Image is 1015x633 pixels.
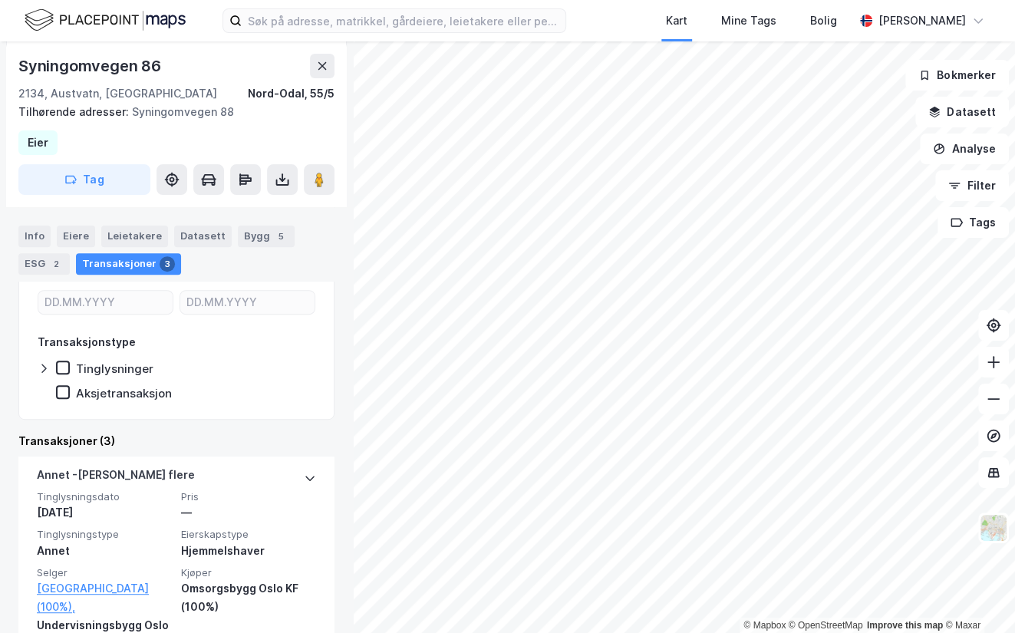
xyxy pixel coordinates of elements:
span: Tilhørende adresser: [18,105,132,118]
div: 2134, Austvatn, [GEOGRAPHIC_DATA] [18,84,217,103]
input: DD.MM.YYYY [180,291,315,314]
div: Leietakere [101,226,168,247]
div: ESG [18,253,70,275]
div: Annet [37,542,172,560]
span: Tinglysningsdato [37,490,172,503]
div: Mine Tags [721,12,776,30]
div: Bygg [238,226,295,247]
div: Kontrollprogram for chat [938,559,1015,633]
button: Bokmerker [905,60,1009,91]
div: Nord-Odal, 55/5 [248,84,334,103]
button: Datasett [915,97,1009,127]
input: Søk på adresse, matrikkel, gårdeiere, leietakere eller personer [242,9,565,32]
div: Annet - [PERSON_NAME] flere [37,466,195,490]
div: Syningomvegen 88 [18,103,322,121]
div: Aksjetransaksjon [76,386,172,401]
span: Pris [181,490,316,503]
img: Z [979,513,1008,542]
div: Hjemmelshaver [181,542,316,560]
span: Selger [37,566,172,579]
span: Tinglysningstype [37,528,172,541]
div: Datasett [174,226,232,247]
div: Transaksjoner (3) [18,432,334,450]
button: Tag [18,164,150,195]
div: [DATE] [37,503,172,522]
div: Kart [666,12,687,30]
div: Transaksjoner [76,253,181,275]
a: OpenStreetMap [789,620,863,631]
div: — [181,503,316,522]
button: Tags [938,207,1009,238]
div: [PERSON_NAME] [878,12,966,30]
div: Syningomvegen 86 [18,54,164,78]
a: Improve this map [867,620,943,631]
div: Omsorgsbygg Oslo KF (100%) [181,579,316,616]
div: Eier [28,134,48,152]
div: 2 [48,256,64,272]
button: Analyse [920,134,1009,164]
div: Tinglysninger [76,361,153,376]
div: Info [18,226,51,247]
input: DD.MM.YYYY [38,291,173,314]
iframe: Chat Widget [938,559,1015,633]
img: logo.f888ab2527a4732fd821a326f86c7f29.svg [25,7,186,34]
div: Bolig [810,12,837,30]
div: 3 [160,256,175,272]
div: Eiere [57,226,95,247]
a: Mapbox [743,620,786,631]
button: Filter [935,170,1009,201]
span: Kjøper [181,566,316,579]
span: Eierskapstype [181,528,316,541]
div: Transaksjonstype [38,333,136,351]
a: [GEOGRAPHIC_DATA] (100%), [37,579,172,616]
div: 5 [273,229,288,244]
